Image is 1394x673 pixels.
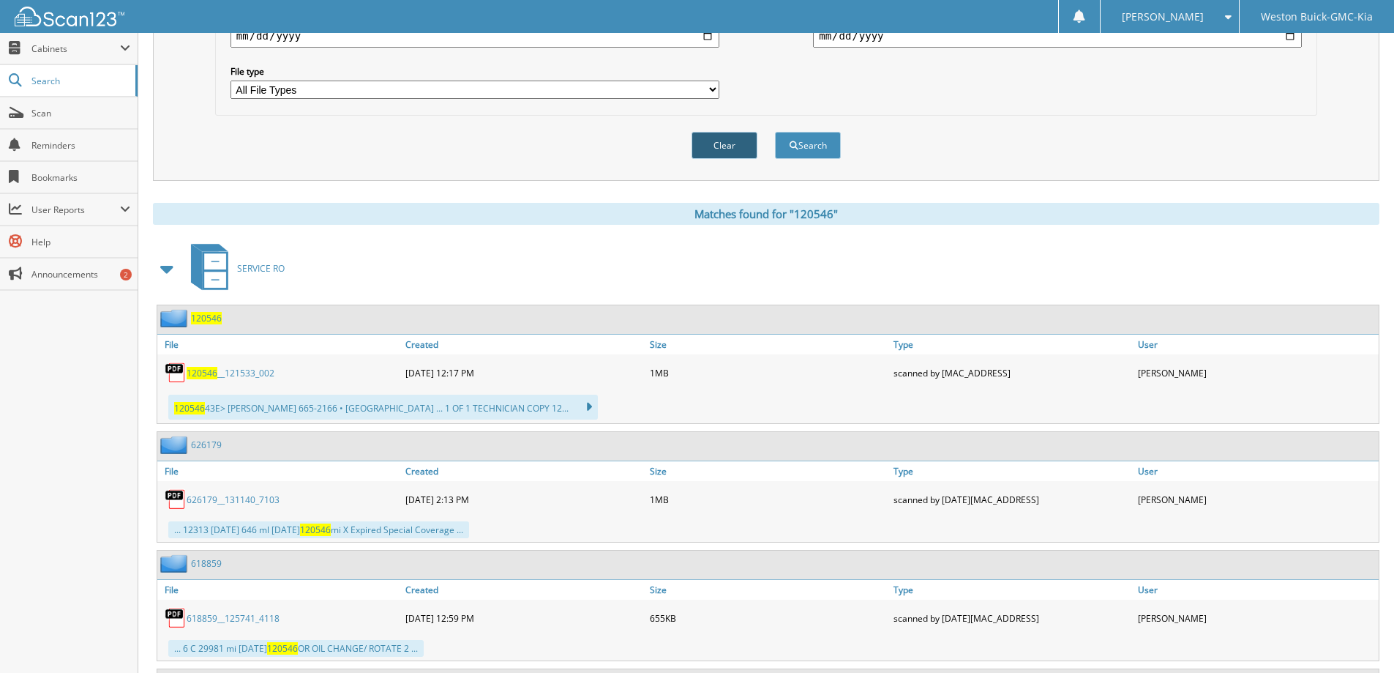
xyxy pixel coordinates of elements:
span: Scan [31,107,130,119]
a: 626179__131140_7103 [187,494,280,506]
img: PDF.png [165,607,187,629]
a: 626179 [191,439,222,451]
a: 618859 [191,557,222,570]
a: 120546 [191,312,222,324]
a: Size [646,461,891,481]
div: [DATE] 12:59 PM [402,603,646,633]
div: 1MB [646,358,891,387]
div: [PERSON_NAME] [1134,485,1379,514]
a: Size [646,580,891,600]
span: 120546 [174,402,205,414]
img: folder2.png [160,436,191,454]
img: folder2.png [160,554,191,573]
a: User [1134,335,1379,354]
span: Weston Buick-GMC-Kia [1261,12,1373,21]
div: [PERSON_NAME] [1134,358,1379,387]
div: ... 6 C 29981 mi [DATE] OR OIL CHANGE/ ROTATE 2 ... [168,640,424,657]
a: 618859__125741_4118 [187,612,280,625]
a: File [157,461,402,481]
a: Type [890,335,1134,354]
span: Help [31,236,130,248]
iframe: Chat Widget [1321,603,1394,673]
img: scan123-logo-white.svg [15,7,124,26]
span: 120546 [267,642,298,655]
div: [DATE] 2:13 PM [402,485,646,514]
div: 2 [120,269,132,280]
span: Cabinets [31,42,120,55]
a: User [1134,461,1379,481]
span: Reminders [31,139,130,152]
img: folder2.png [160,309,191,327]
span: User Reports [31,204,120,216]
div: scanned by [DATE][MAC_ADDRESS] [890,485,1134,514]
a: Created [402,461,646,481]
span: Search [31,75,128,87]
div: 655KB [646,603,891,633]
a: Size [646,335,891,354]
input: end [813,24,1302,48]
img: PDF.png [165,488,187,510]
a: Created [402,580,646,600]
button: Clear [692,132,757,159]
span: Bookmarks [31,171,130,184]
a: Type [890,580,1134,600]
label: File type [231,65,719,78]
a: 120546__121533_002 [187,367,274,379]
button: Search [775,132,841,159]
span: 120546 [187,367,217,379]
div: Matches found for "120546" [153,203,1379,225]
a: Created [402,335,646,354]
div: 1MB [646,485,891,514]
div: scanned by [MAC_ADDRESS] [890,358,1134,387]
span: 120546 [300,524,331,536]
a: SERVICE RO [182,239,285,297]
a: Type [890,461,1134,481]
div: 43E> [PERSON_NAME] 665-2166 • [GEOGRAPHIC_DATA] ... 1 OF 1 TECHNICIAN COPY 12... [168,395,598,420]
div: [PERSON_NAME] [1134,603,1379,633]
a: File [157,335,402,354]
span: SERVICE RO [237,262,285,275]
div: ... 12313 [DATE] 646 ml [DATE] mi X Expired Special Coverage ... [168,521,469,538]
span: [PERSON_NAME] [1122,12,1204,21]
a: File [157,580,402,600]
img: PDF.png [165,362,187,384]
div: scanned by [DATE][MAC_ADDRESS] [890,603,1134,633]
div: [DATE] 12:17 PM [402,358,646,387]
span: Announcements [31,268,130,280]
input: start [231,24,719,48]
a: User [1134,580,1379,600]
